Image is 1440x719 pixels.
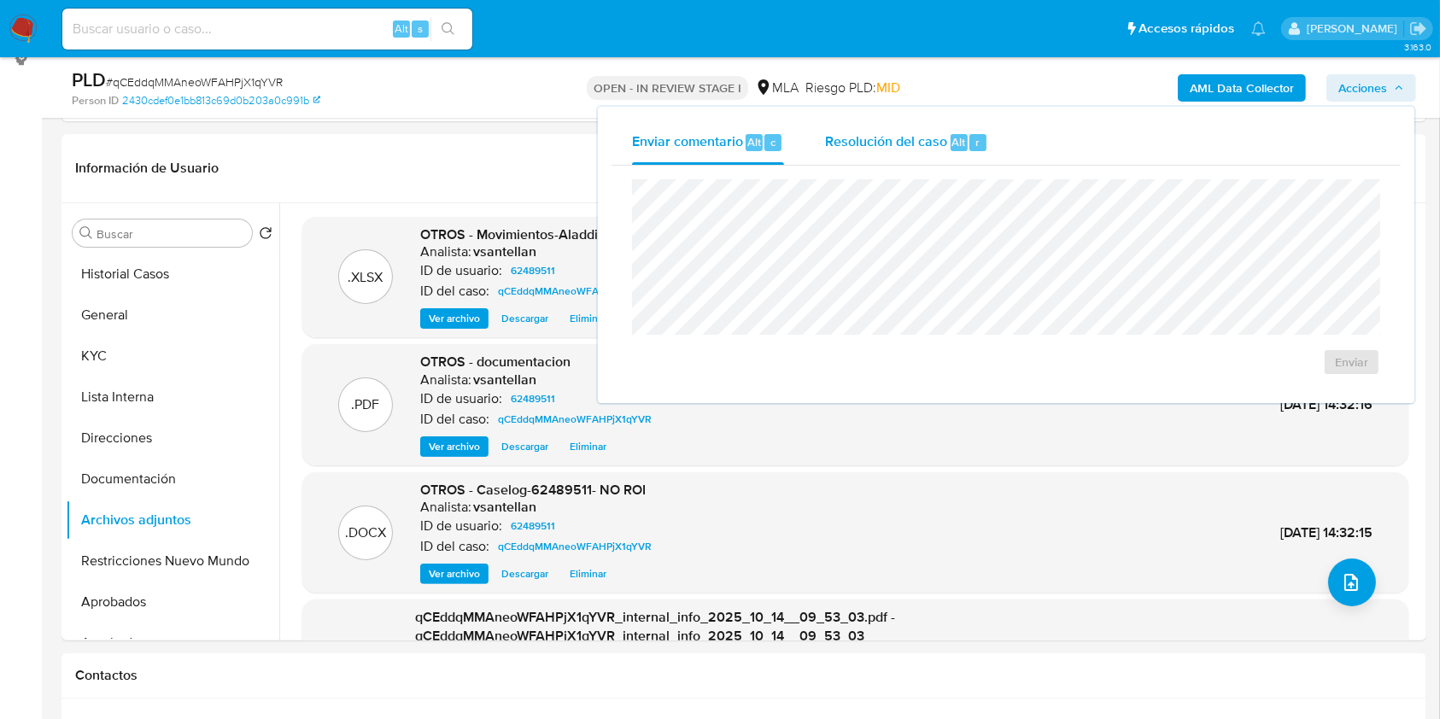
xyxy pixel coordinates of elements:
button: Volver al orden por defecto [259,226,272,245]
button: Buscar [79,226,93,240]
p: ID de usuario: [420,517,502,535]
span: Acciones [1338,74,1387,102]
button: Archivos adjuntos [66,500,279,541]
span: Resolución del caso [825,132,947,151]
span: r [975,134,980,150]
p: .DOCX [345,523,386,542]
button: Ver archivo [420,308,489,329]
span: s [418,20,423,37]
span: Ver archivo [429,565,480,582]
span: qCEddqMMAneoWFAHPjX1qYVR [498,281,652,301]
span: Descargar [501,310,548,327]
button: Descargar [493,564,557,584]
button: Direcciones [66,418,279,459]
input: Buscar [97,226,245,242]
div: MLA [755,79,799,97]
p: ID del caso: [420,538,489,555]
button: Aprobadores [66,623,279,663]
span: Eliminar [570,310,606,327]
button: Eliminar [561,308,615,329]
span: OTROS - Movimientos-Aladdin-62489511 [420,225,670,244]
button: Historial Casos [66,254,279,295]
p: ID de usuario: [420,262,502,279]
span: qCEddqMMAneoWFAHPjX1qYVR [498,409,652,430]
b: Person ID [72,93,119,108]
span: # qCEddqMMAneoWFAHPjX1qYVR [106,73,283,91]
h1: Información de Usuario [75,160,219,177]
span: 62489511 [511,260,555,281]
a: qCEddqMMAneoWFAHPjX1qYVR [491,409,659,430]
button: Acciones [1326,74,1416,102]
h6: vsantellan [473,499,536,516]
p: ID del caso: [420,283,489,300]
p: ID de usuario: [420,390,502,407]
button: General [66,295,279,336]
span: Alt [395,20,408,37]
span: 62489511 [511,516,555,536]
button: Lista Interna [66,377,279,418]
button: Ver archivo [420,436,489,457]
p: OPEN - IN REVIEW STAGE I [587,76,748,100]
span: 62489511 [511,389,555,409]
a: Salir [1409,20,1427,38]
button: Documentación [66,459,279,500]
button: Descargar [493,308,557,329]
span: Eliminar [570,438,606,455]
span: [DATE] 14:32:15 [1280,523,1373,542]
h6: vsantellan [473,243,536,260]
span: OTROS - documentacion [420,352,571,371]
span: Ver archivo [429,310,480,327]
span: Eliminar [570,565,606,582]
h1: Contactos [75,667,1413,684]
span: Descargar [501,438,548,455]
a: 62489511 [504,516,562,536]
p: ID del caso: [420,411,489,428]
p: .XLSX [348,268,383,287]
a: Notificaciones [1251,21,1266,36]
p: Analista: [420,371,471,389]
a: qCEddqMMAneoWFAHPjX1qYVR [491,281,659,301]
span: Alt [952,134,966,150]
button: AML Data Collector [1178,74,1306,102]
span: Accesos rápidos [1139,20,1234,38]
button: Eliminar [561,564,615,584]
p: Analista: [420,499,471,516]
button: Eliminar [561,436,615,457]
button: upload-file [1328,558,1376,606]
span: c [770,134,776,150]
a: qCEddqMMAneoWFAHPjX1qYVR [491,536,659,557]
h6: vsantellan [473,371,536,389]
span: qCEddqMMAneoWFAHPjX1qYVR [498,536,652,557]
span: 3.163.0 [1404,40,1431,54]
span: Ver archivo [429,438,480,455]
a: 62489511 [504,260,562,281]
span: MID [876,78,900,97]
p: Analista: [420,243,471,260]
a: 62489511 [504,389,562,409]
button: Descargar [493,436,557,457]
b: PLD [72,66,106,93]
span: Descargar [501,565,548,582]
a: 2430cdef0e1bb813c69d0b203a0c991b [122,93,320,108]
span: [DATE] 14:32:16 [1280,395,1373,414]
span: OTROS - Caselog-62489511- NO ROI [420,480,646,500]
span: Alt [747,134,761,150]
b: AML Data Collector [1190,74,1294,102]
button: Restricciones Nuevo Mundo [66,541,279,582]
button: Ver archivo [420,564,489,584]
p: valentina.santellan@mercadolibre.com [1307,20,1403,37]
input: Buscar usuario o caso... [62,18,472,40]
span: Enviar comentario [632,132,743,151]
span: Riesgo PLD: [805,79,900,97]
p: .PDF [352,395,380,414]
button: Aprobados [66,582,279,623]
button: search-icon [430,17,465,41]
span: qCEddqMMAneoWFAHPjX1qYVR_internal_info_2025_10_14__09_53_03.pdf - qCEddqMMAneoWFAHPjX1qYVR_intern... [415,607,895,646]
button: KYC [66,336,279,377]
